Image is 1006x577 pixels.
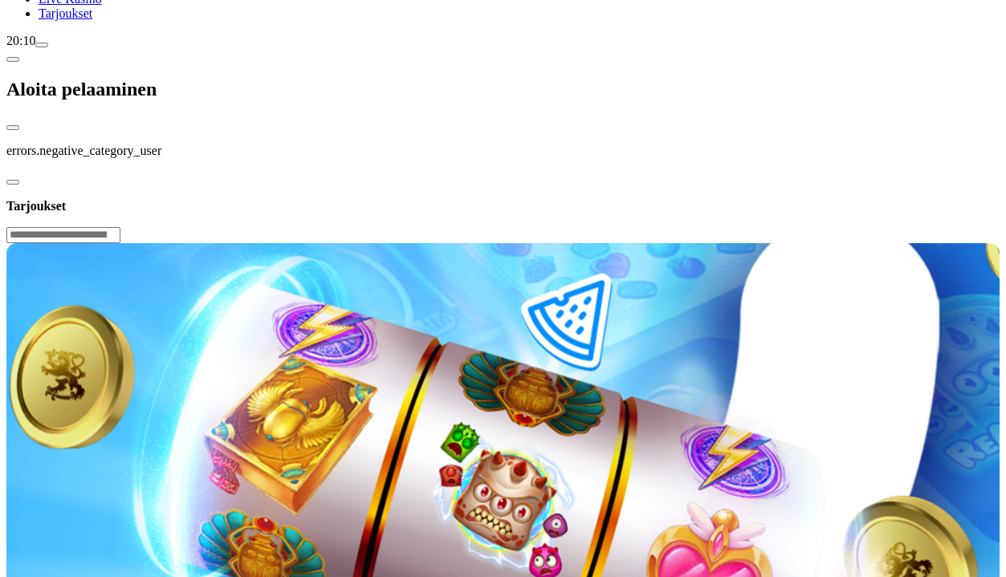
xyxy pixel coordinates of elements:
[6,57,19,62] button: chevron-left icon
[6,198,1000,213] h3: Tarjoukset
[35,43,48,47] button: live-chat
[6,144,1000,158] p: errors.negative_category_user
[39,6,92,20] a: gift-inverted iconTarjoukset
[6,227,120,243] input: Search
[6,34,35,47] span: 20:10
[6,180,19,185] button: chevron-left icon
[39,6,92,20] span: Tarjoukset
[6,125,19,130] button: close
[6,79,1000,100] h2: Aloita pelaaminen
